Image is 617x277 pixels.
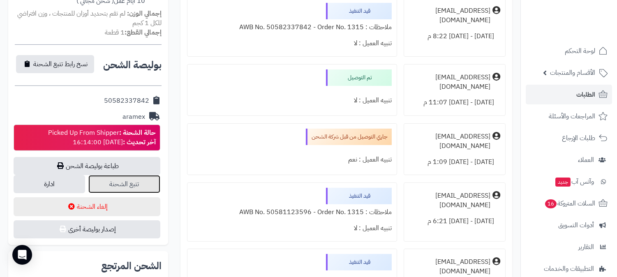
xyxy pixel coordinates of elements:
h2: الشحن المرتجع [101,261,162,271]
a: طباعة بوليصة الشحن [14,157,160,175]
small: 1 قطعة [105,28,162,37]
strong: حالة الشحنة : [119,128,156,138]
div: تنبيه العميل : لا [192,35,392,51]
div: تنبيه العميل : لا [192,92,392,108]
div: [EMAIL_ADDRESS][DOMAIN_NAME] [409,73,490,92]
span: السلات المتروكة [544,198,595,209]
a: تتبع الشحنة [88,175,160,193]
span: المراجعات والأسئلة [549,111,595,122]
div: تنبيه العميل : لا [192,220,392,236]
div: [DATE] - [DATE] 11:07 م [409,95,500,111]
a: العملاء [526,150,612,170]
div: 50582337842 [104,96,149,106]
button: إصدار بوليصة أخرى [14,220,160,238]
a: لوحة التحكم [526,41,612,61]
div: Open Intercom Messenger [12,245,32,265]
span: الأقسام والمنتجات [550,67,595,78]
div: [EMAIL_ADDRESS][DOMAIN_NAME] [409,191,490,210]
strong: إجمالي الوزن: [127,9,162,18]
div: قيد التنفيذ [326,254,392,270]
strong: إجمالي القطع: [125,28,162,37]
div: تنبيه العميل : نعم [192,152,392,168]
div: قيد التنفيذ [326,3,392,19]
div: [DATE] - [DATE] 6:21 م [409,213,500,229]
span: لم تقم بتحديد أوزان للمنتجات ، وزن افتراضي للكل 1 كجم [17,9,162,28]
div: ملاحظات : AWB No. 50582337842 - Order No. 1315 [192,19,392,35]
div: aramex [122,112,145,122]
span: أدوات التسويق [558,219,594,231]
div: قيد التنفيذ [326,188,392,204]
div: [EMAIL_ADDRESS][DOMAIN_NAME] [409,132,490,151]
span: نسخ رابط تتبع الشحنة [33,59,88,69]
a: المراجعات والأسئلة [526,106,612,126]
button: نسخ رابط تتبع الشحنة [16,55,94,73]
span: الطلبات [576,89,595,100]
a: طلبات الإرجاع [526,128,612,148]
a: التقارير [526,237,612,257]
a: الطلبات [526,85,612,104]
div: ملاحظات : AWB No. 50581123596 - Order No. 1315 [192,204,392,220]
div: [EMAIL_ADDRESS][DOMAIN_NAME] [409,257,490,276]
strong: آخر تحديث : [123,137,156,147]
span: وآتس آب [555,176,594,187]
button: إلغاء الشحنة [14,197,160,216]
span: 16 [545,199,557,208]
span: التطبيقات والخدمات [544,263,594,275]
div: [EMAIL_ADDRESS][DOMAIN_NAME] [409,6,490,25]
div: تم التوصيل [326,69,392,86]
div: [DATE] - [DATE] 1:09 م [409,154,500,170]
a: أدوات التسويق [526,215,612,235]
a: ادارة [14,175,85,193]
div: جاري التوصيل من قبل شركة الشحن [306,129,392,145]
a: وآتس آبجديد [526,172,612,192]
a: السلات المتروكة16 [526,194,612,213]
span: لوحة التحكم [565,45,595,57]
span: العملاء [578,154,594,166]
h2: بوليصة الشحن [103,60,162,70]
span: طلبات الإرجاع [562,132,595,144]
span: التقارير [578,241,594,253]
span: جديد [555,178,571,187]
div: Picked Up From Shipper [DATE] 16:14:00 [48,128,156,147]
div: [DATE] - [DATE] 8:22 م [409,28,500,44]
